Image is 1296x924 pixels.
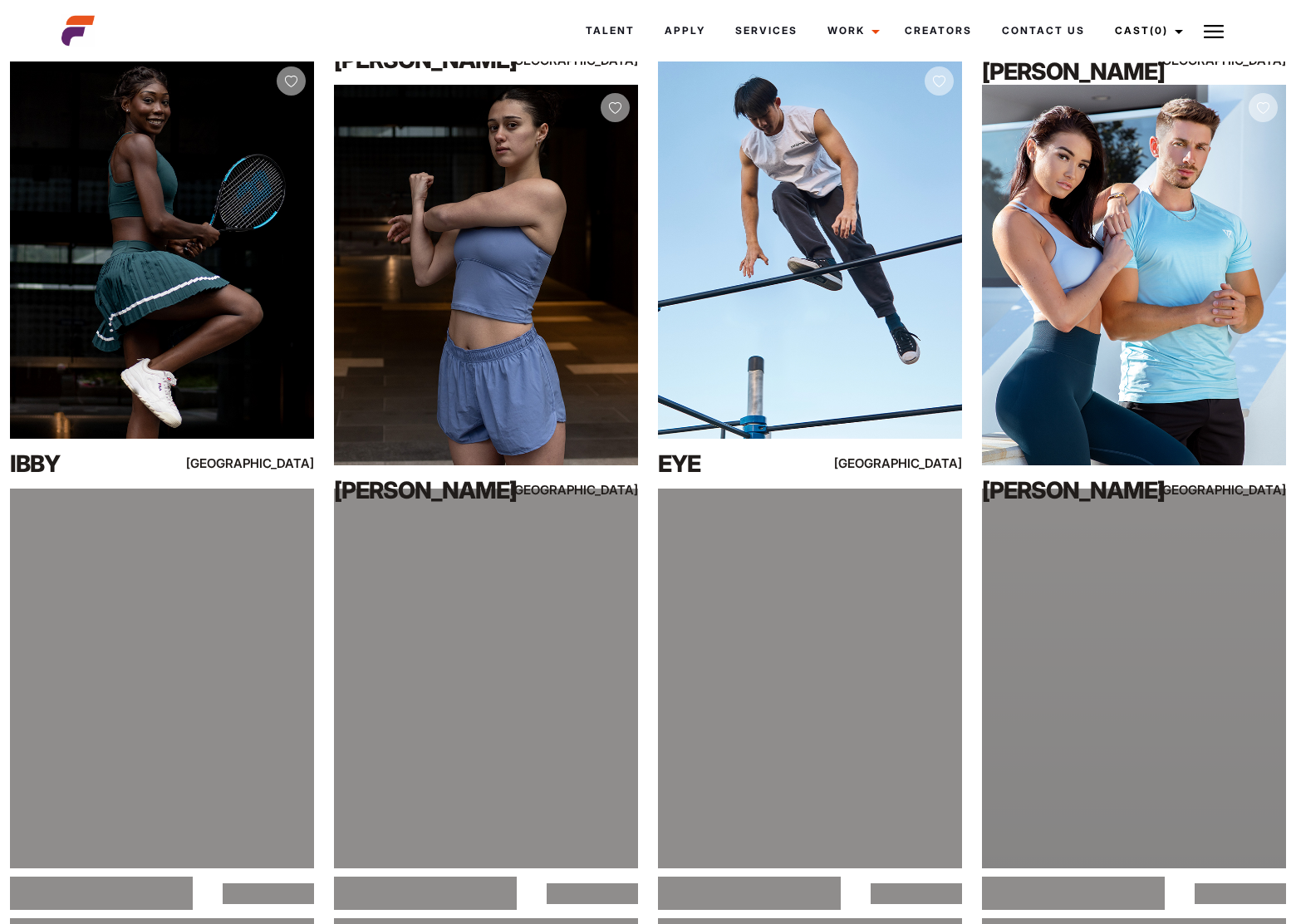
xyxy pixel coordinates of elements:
[61,14,95,47] img: cropped-aefm-brand-fav-22-square.png
[890,8,987,53] a: Creators
[1100,8,1193,53] a: Cast(0)
[1195,479,1286,500] div: [GEOGRAPHIC_DATA]
[334,474,517,507] div: [PERSON_NAME]
[982,474,1165,507] div: [PERSON_NAME]
[571,8,650,53] a: Talent
[547,479,638,500] div: [GEOGRAPHIC_DATA]
[871,453,962,474] div: [GEOGRAPHIC_DATA]
[720,8,812,53] a: Services
[987,8,1100,53] a: Contact Us
[812,8,890,53] a: Work
[1204,22,1224,42] img: Burger icon
[658,447,841,480] div: Eye
[223,453,314,474] div: [GEOGRAPHIC_DATA]
[1150,24,1168,37] span: (0)
[10,447,193,480] div: Ibby
[650,8,720,53] a: Apply
[982,43,1165,76] div: [US_STATE][PERSON_NAME]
